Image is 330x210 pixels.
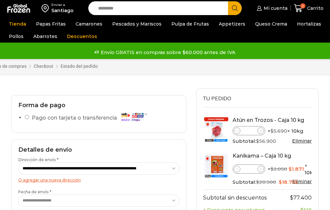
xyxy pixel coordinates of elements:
div: Subtotal: [233,179,312,186]
a: Eliminar [292,138,312,144]
a: 2 Carrito [294,1,323,16]
a: Kanikama – Caja 10 kg [233,153,291,159]
a: Eliminar [292,179,312,184]
th: Subtotal sin descuentos [203,189,283,205]
span: Carrito [305,5,323,11]
div: Santiago [51,7,74,14]
img: Pago con tarjeta o transferencia [119,111,148,123]
div: Enviar a [51,3,74,7]
span: $ [288,166,292,172]
bdi: 56.900 [256,138,276,144]
h2: Detalles de envío [18,146,180,154]
a: Camarones [72,18,106,30]
a: Appetizers [216,18,249,30]
a: Pulpa de Frutas [168,18,212,30]
bdi: 20.500 [256,179,276,185]
h2: Forma de pago [18,102,180,109]
div: Subtotal: [233,138,312,145]
a: Pescados y Mariscos [109,18,165,30]
span: $ [290,195,293,201]
select: Fecha de envío * Los envíos se realizan entre las 09:00 y las 19:00 horas. [18,195,180,207]
label: Pago con tarjeta o transferencia [32,112,150,124]
span: 2 [300,3,305,9]
img: address-field-icon.svg [42,3,51,14]
a: Tienda [6,18,29,30]
label: Dirección de envío * [18,157,180,175]
a: Atún en Trozos - Caja 10 kg [233,117,304,123]
div: × × 10kg [233,162,312,176]
bdi: 77.400 [290,195,312,201]
a: Descuentos [64,30,100,43]
bdi: 5.690 [270,128,287,134]
div: × × 10kg [233,126,312,135]
span: $ [270,166,273,172]
a: Hortalizas [294,18,324,30]
span: $ [256,138,259,144]
a: Abarrotes [30,30,61,43]
a: O agregar una nueva dirección [18,178,81,182]
bdi: 1.871 [288,166,304,172]
a: Mi cuenta [255,2,287,15]
span: $ [279,179,282,185]
a: Pollos [6,30,27,43]
a: Papas Fritas [33,18,69,30]
input: Product quantity [240,127,257,135]
button: Search button [228,1,242,15]
bdi: 18.710 [279,179,298,185]
span: Mi cuenta [262,5,287,11]
input: Product quantity [240,165,257,173]
span: $ [256,179,259,185]
select: Dirección de envío * [18,162,180,175]
span: Tu pedido [203,95,231,102]
bdi: 2.050 [270,166,287,172]
span: $ [270,128,273,134]
a: Queso Crema [252,18,290,30]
